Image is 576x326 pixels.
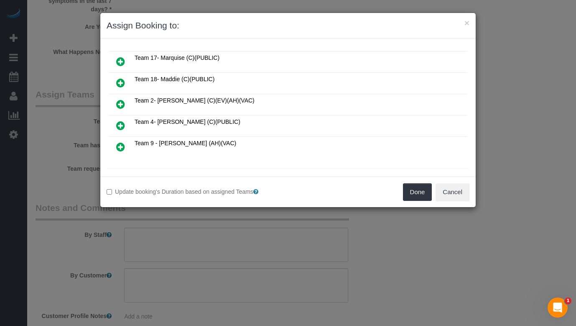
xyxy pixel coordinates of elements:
input: Update booking's Duration based on assigned Teams [107,189,112,195]
button: Cancel [436,183,469,201]
span: 1 [565,298,571,304]
iframe: Intercom live chat [548,298,568,318]
span: Team 9 - [PERSON_NAME] (AH)(VAC) [135,140,236,146]
button: × [464,18,469,27]
label: Update booking's Duration based on assigned Teams [107,187,282,196]
span: Team 17- Marquise (C)(PUBLIC) [135,54,219,61]
span: Team 2- [PERSON_NAME] (C)(EV)(AH)(VAC) [135,97,255,104]
span: Team 18- Maddie (C)(PUBLIC) [135,76,214,82]
button: Done [403,183,432,201]
span: Team 4- [PERSON_NAME] (C)(PUBLIC) [135,118,240,125]
h3: Assign Booking to: [107,19,469,32]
